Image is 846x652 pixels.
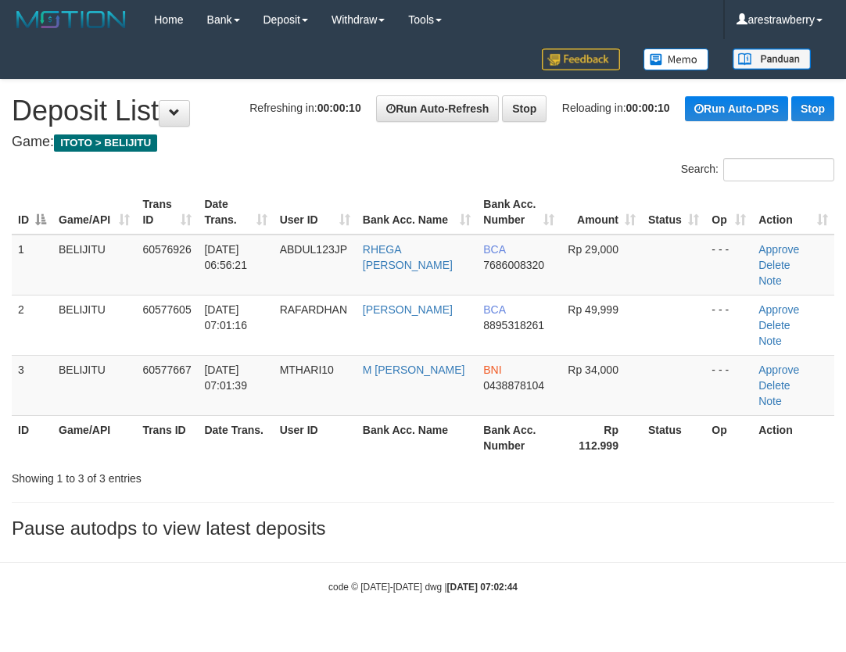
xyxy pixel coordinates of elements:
span: BCA [483,243,505,256]
span: Rp 49,999 [568,303,618,316]
a: Run Auto-DPS [685,96,788,121]
a: M [PERSON_NAME] [363,364,465,376]
th: Game/API [52,415,136,460]
strong: 00:00:10 [317,102,361,114]
a: Approve [758,243,799,256]
strong: 00:00:10 [626,102,670,114]
td: 1 [12,235,52,296]
th: Status: activate to sort column ascending [642,190,705,235]
th: Bank Acc. Number [477,415,561,460]
td: BELIJITU [52,235,136,296]
th: Bank Acc. Name: activate to sort column ascending [357,190,477,235]
span: Copy 7686008320 to clipboard [483,259,544,271]
a: Note [758,335,782,347]
span: 60577667 [142,364,191,376]
th: Op [705,415,752,460]
span: ITOTO > BELIJITU [54,134,157,152]
th: Amount: activate to sort column ascending [561,190,642,235]
th: User ID: activate to sort column ascending [274,190,357,235]
span: BNI [483,364,501,376]
a: Note [758,274,782,287]
td: BELIJITU [52,295,136,355]
th: Status [642,415,705,460]
a: Approve [758,364,799,376]
th: Game/API: activate to sort column ascending [52,190,136,235]
img: MOTION_logo.png [12,8,131,31]
a: [PERSON_NAME] [363,303,453,316]
a: Delete [758,259,790,271]
span: RAFARDHAN [280,303,347,316]
strong: [DATE] 07:02:44 [447,582,518,593]
th: Date Trans. [198,415,273,460]
img: panduan.png [733,48,811,70]
a: Run Auto-Refresh [376,95,499,122]
th: Action: activate to sort column ascending [752,190,834,235]
td: BELIJITU [52,355,136,415]
span: [DATE] 07:01:39 [204,364,247,392]
label: Search: [681,158,834,181]
a: Stop [791,96,834,121]
span: Copy 0438878104 to clipboard [483,379,544,392]
th: Bank Acc. Number: activate to sort column ascending [477,190,561,235]
h3: Pause autodps to view latest deposits [12,518,834,539]
a: Approve [758,303,799,316]
span: 60577605 [142,303,191,316]
th: Trans ID: activate to sort column ascending [136,190,198,235]
th: Trans ID [136,415,198,460]
span: MTHARI10 [280,364,334,376]
img: Feedback.jpg [542,48,620,70]
th: ID [12,415,52,460]
th: User ID [274,415,357,460]
th: Bank Acc. Name [357,415,477,460]
span: Refreshing in: [249,102,360,114]
span: ABDUL123JP [280,243,347,256]
a: Delete [758,319,790,331]
span: Rp 34,000 [568,364,618,376]
span: BCA [483,303,505,316]
input: Search: [723,158,834,181]
h4: Game: [12,134,834,150]
th: Rp 112.999 [561,415,642,460]
td: - - - [705,355,752,415]
th: Action [752,415,834,460]
a: Delete [758,379,790,392]
h1: Deposit List [12,95,834,127]
td: 3 [12,355,52,415]
th: Op: activate to sort column ascending [705,190,752,235]
span: Rp 29,000 [568,243,618,256]
span: [DATE] 06:56:21 [204,243,247,271]
span: Reloading in: [562,102,670,114]
td: - - - [705,235,752,296]
td: 2 [12,295,52,355]
span: 60576926 [142,243,191,256]
span: [DATE] 07:01:16 [204,303,247,331]
div: Showing 1 to 3 of 3 entries [12,464,341,486]
th: ID: activate to sort column descending [12,190,52,235]
a: Note [758,395,782,407]
th: Date Trans.: activate to sort column ascending [198,190,273,235]
img: Button%20Memo.svg [643,48,709,70]
td: - - - [705,295,752,355]
span: Copy 8895318261 to clipboard [483,319,544,331]
a: RHEGA [PERSON_NAME] [363,243,453,271]
a: Stop [502,95,547,122]
small: code © [DATE]-[DATE] dwg | [328,582,518,593]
